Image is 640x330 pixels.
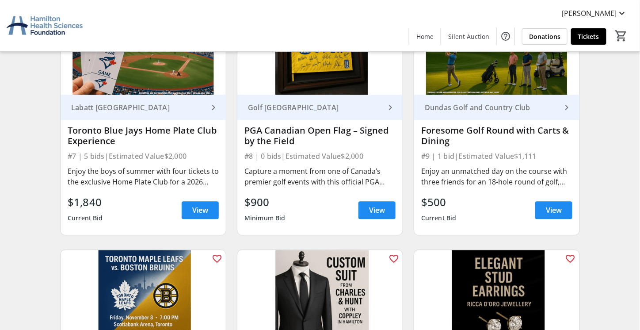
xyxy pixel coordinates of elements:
mat-icon: favorite_outline [389,253,399,264]
div: Current Bid [68,210,103,226]
a: Dundas Golf and Country Club [414,95,579,120]
a: Silent Auction [441,28,496,45]
a: View [358,201,396,219]
mat-icon: keyboard_arrow_right [562,102,572,113]
mat-icon: favorite_outline [565,253,576,264]
a: Labatt [GEOGRAPHIC_DATA] [61,95,226,120]
div: PGA Canadian Open Flag – Signed by the Field [244,125,396,146]
div: Enjoy an unmatched day on the course with three friends for an 18-hole round of golf, complete wi... [421,166,572,187]
div: Enjoy the boys of summer with four tickets to the exclusive Home Plate Club for a 2026 Toronto Bl... [68,166,219,187]
a: View [535,201,572,219]
div: $1,840 [68,194,103,210]
div: #9 | 1 bid | Estimated Value $1,111 [421,150,572,162]
div: Minimum Bid [244,210,286,226]
span: View [369,205,385,215]
button: Cart [613,28,629,44]
span: View [192,205,208,215]
div: Current Bid [421,210,457,226]
div: #8 | 0 bids | Estimated Value $2,000 [244,150,396,162]
span: Tickets [578,32,599,41]
span: [PERSON_NAME] [562,8,617,19]
a: Donations [522,28,568,45]
div: Capture a moment from one of Canada’s premier golf events with this official PGA Canadian Open fl... [244,166,396,187]
span: Home [416,32,434,41]
div: Dundas Golf and Country Club [421,103,562,112]
mat-icon: keyboard_arrow_right [385,102,396,113]
a: View [182,201,219,219]
img: Hamilton Health Sciences Foundation's Logo [5,4,84,48]
div: $500 [421,194,457,210]
span: View [546,205,562,215]
div: Foresome Golf Round with Carts & Dining [421,125,572,146]
div: Labatt [GEOGRAPHIC_DATA] [68,103,208,112]
a: Home [409,28,441,45]
div: $900 [244,194,286,210]
a: Tickets [571,28,606,45]
a: Golf [GEOGRAPHIC_DATA] [237,95,403,120]
div: Golf [GEOGRAPHIC_DATA] [244,103,385,112]
mat-icon: keyboard_arrow_right [208,102,219,113]
button: [PERSON_NAME] [555,6,635,20]
div: Toronto Blue Jays Home Plate Club Experience [68,125,219,146]
div: #7 | 5 bids | Estimated Value $2,000 [68,150,219,162]
span: Donations [529,32,560,41]
span: Silent Auction [448,32,489,41]
button: Help [497,27,514,45]
mat-icon: favorite_outline [212,253,222,264]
